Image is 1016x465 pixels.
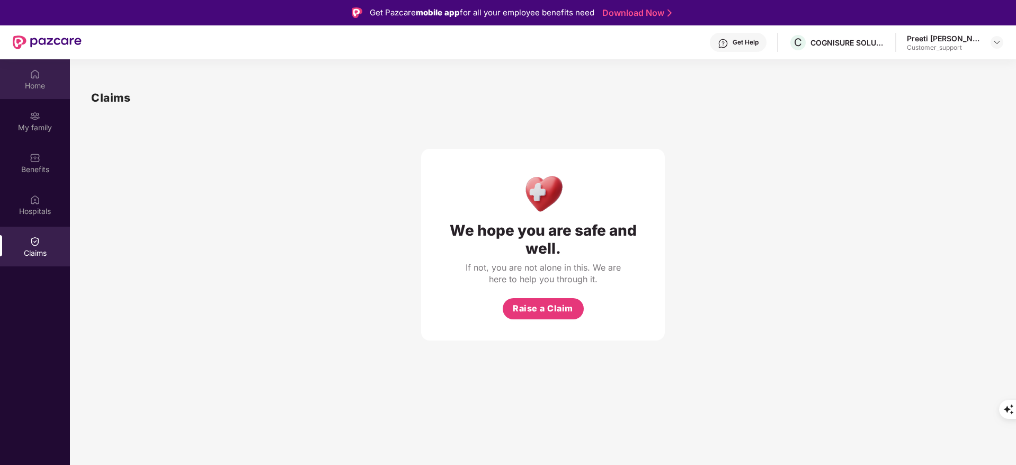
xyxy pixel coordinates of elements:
div: COGNISURE SOLUTIONS PRIVATE LIMITED [810,38,885,48]
img: svg+xml;base64,PHN2ZyBpZD0iSGVscC0zMngzMiIgeG1sbnM9Imh0dHA6Ly93d3cudzMub3JnLzIwMDAvc3ZnIiB3aWR0aD... [718,38,728,49]
img: svg+xml;base64,PHN2ZyBpZD0iQ2xhaW0iIHhtbG5zPSJodHRwOi8vd3d3LnczLm9yZy8yMDAwL3N2ZyIgd2lkdGg9IjIwIi... [30,236,40,247]
img: svg+xml;base64,PHN2ZyB3aWR0aD0iMjAiIGhlaWdodD0iMjAiIHZpZXdCb3g9IjAgMCAyMCAyMCIgZmlsbD0ibm9uZSIgeG... [30,111,40,121]
span: C [794,36,802,49]
img: svg+xml;base64,PHN2ZyBpZD0iQmVuZWZpdHMiIHhtbG5zPSJodHRwOi8vd3d3LnczLm9yZy8yMDAwL3N2ZyIgd2lkdGg9Ij... [30,153,40,163]
span: Raise a Claim [513,302,573,315]
strong: mobile app [416,7,460,17]
div: Get Help [733,38,759,47]
div: If not, you are not alone in this. We are here to help you through it. [464,262,622,285]
div: We hope you are safe and well. [442,221,644,257]
img: Logo [352,7,362,18]
div: Customer_support [907,43,981,52]
div: Get Pazcare for all your employee benefits need [370,6,594,19]
img: Health Care [520,170,566,216]
img: svg+xml;base64,PHN2ZyBpZD0iSG9tZSIgeG1sbnM9Imh0dHA6Ly93d3cudzMub3JnLzIwMDAvc3ZnIiB3aWR0aD0iMjAiIG... [30,69,40,79]
img: svg+xml;base64,PHN2ZyBpZD0iRHJvcGRvd24tMzJ4MzIiIHhtbG5zPSJodHRwOi8vd3d3LnczLm9yZy8yMDAwL3N2ZyIgd2... [993,38,1001,47]
a: Download Now [602,7,669,19]
img: New Pazcare Logo [13,35,82,49]
img: Stroke [667,7,672,19]
button: Raise a Claim [503,298,584,319]
img: svg+xml;base64,PHN2ZyBpZD0iSG9zcGl0YWxzIiB4bWxucz0iaHR0cDovL3d3dy53My5vcmcvMjAwMC9zdmciIHdpZHRoPS... [30,194,40,205]
h1: Claims [91,89,130,106]
div: Preeti [PERSON_NAME] [907,33,981,43]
